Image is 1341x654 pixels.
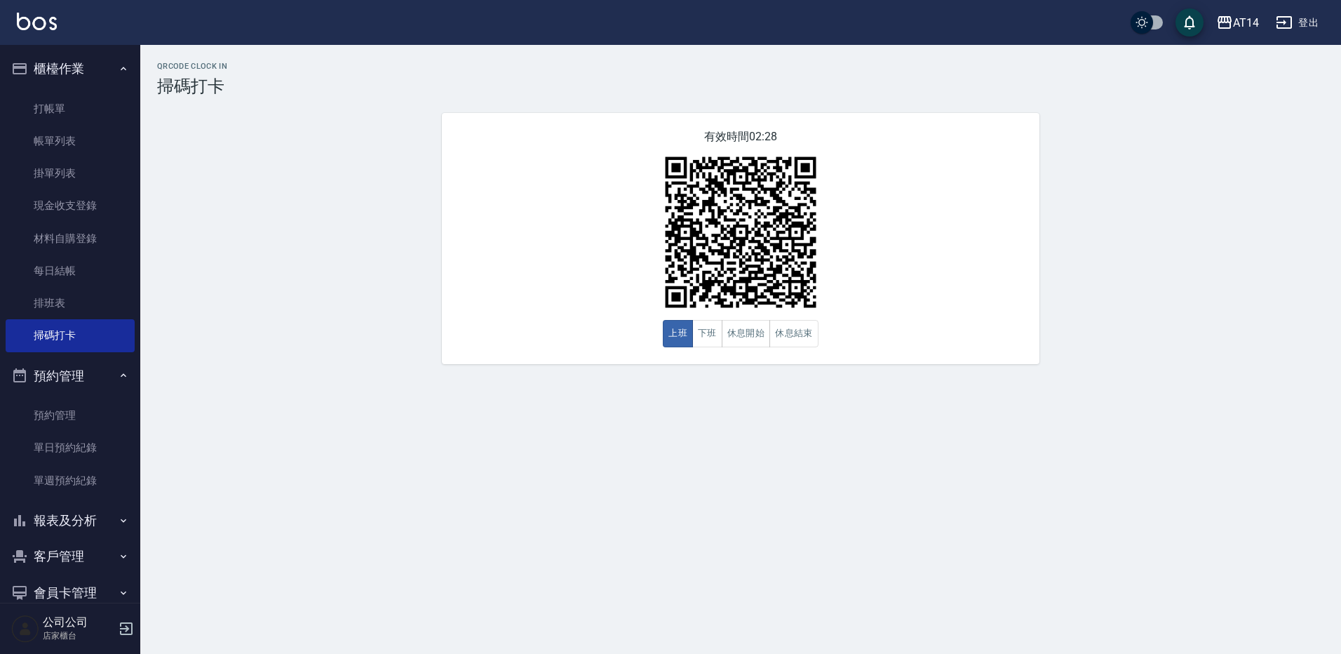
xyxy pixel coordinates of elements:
button: 報表及分析 [6,502,135,539]
p: 店家櫃台 [43,629,114,642]
button: 上班 [663,320,693,347]
a: 現金收支登錄 [6,189,135,222]
button: 登出 [1270,10,1324,36]
div: 有效時間 02:28 [442,113,1039,364]
h2: QRcode Clock In [157,62,1324,71]
a: 排班表 [6,287,135,319]
button: save [1175,8,1204,36]
button: 會員卡管理 [6,575,135,611]
button: 櫃檯作業 [6,51,135,87]
a: 單日預約紀錄 [6,432,135,464]
button: 休息結束 [769,320,818,347]
a: 打帳單 [6,93,135,125]
h3: 掃碼打卡 [157,76,1324,96]
img: Logo [17,13,57,30]
button: 下班 [692,320,722,347]
div: AT14 [1233,14,1259,32]
a: 掛單列表 [6,157,135,189]
a: 單週預約紀錄 [6,465,135,497]
button: 客戶管理 [6,538,135,575]
a: 帳單列表 [6,125,135,157]
a: 材料自購登錄 [6,222,135,255]
a: 預約管理 [6,399,135,432]
button: 休息開始 [722,320,771,347]
a: 掃碼打卡 [6,319,135,352]
a: 每日結帳 [6,255,135,287]
button: AT14 [1211,8,1265,37]
h5: 公司公司 [43,615,114,629]
button: 預約管理 [6,358,135,394]
img: Person [11,615,39,643]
